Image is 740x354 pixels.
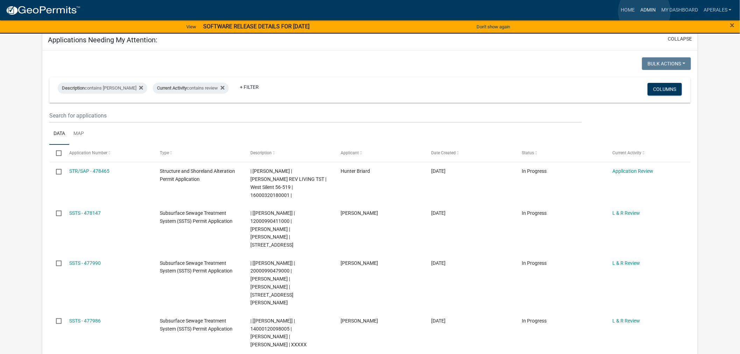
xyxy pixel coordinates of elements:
span: Hunter Briard [341,168,370,174]
a: STR/SAP - 478465 [69,168,109,174]
strong: SOFTWARE RELEASE DETAILS FOR [DATE] [203,23,309,30]
span: Description [250,150,272,155]
h5: Applications Needing My Attention: [48,36,157,44]
button: Close [730,21,735,29]
div: contains [PERSON_NAME] [58,83,147,94]
button: Bulk Actions [642,57,691,70]
datatable-header-cell: Date Created [425,145,515,162]
datatable-header-cell: Description [244,145,334,162]
span: Application Number [69,150,107,155]
span: Structure and Shoreland Alteration Permit Application [160,168,235,182]
button: Columns [648,83,682,95]
button: collapse [668,35,692,43]
a: Admin [638,3,659,17]
span: 09/15/2025 [432,168,446,174]
datatable-header-cell: Type [153,145,244,162]
a: SSTS - 477990 [69,260,101,266]
span: In Progress [522,168,547,174]
datatable-header-cell: Select [49,145,63,162]
span: In Progress [522,318,547,324]
button: Don't show again [474,21,513,33]
datatable-header-cell: Status [515,145,606,162]
a: View [184,21,199,33]
span: 09/13/2025 [432,318,446,324]
a: L & R Review [612,318,640,324]
span: Subsurface Sewage Treatment System (SSTS) Permit Application [160,210,233,224]
a: Map [69,123,88,145]
span: | Andrea Perales | CASSIE J DAGENAIS REV LIVING TST | West Silent 56-519 | 16000320180001 | [250,168,326,198]
span: Current Activity [157,85,187,91]
a: My Dashboard [659,3,701,17]
datatable-header-cell: Application Number [63,145,153,162]
span: | [Andrea Perales] | 14000120098005 | CHAD G THIEL | LACEY R THIEL | XXXXX [250,318,307,347]
span: Date Created [432,150,456,155]
span: Status [522,150,534,155]
a: aperales [701,3,734,17]
div: contains review [153,83,229,94]
span: Current Activity [612,150,641,155]
span: Subsurface Sewage Treatment System (SSTS) Permit Application [160,318,233,332]
span: 09/14/2025 [432,210,446,216]
span: Applicant [341,150,359,155]
input: Search for applications [49,108,582,123]
span: Subsurface Sewage Treatment System (SSTS) Permit Application [160,260,233,274]
a: L & R Review [612,260,640,266]
span: In Progress [522,260,547,266]
a: SSTS - 477986 [69,318,101,324]
datatable-header-cell: Current Activity [606,145,696,162]
span: Scott M Ellingson [341,318,378,324]
a: Application Review [612,168,653,174]
span: 09/13/2025 [432,260,446,266]
a: Home [618,3,638,17]
a: + Filter [234,81,264,93]
span: Description [62,85,85,91]
datatable-header-cell: Applicant [334,145,425,162]
span: | [Andrea Perales] | 20000990479000 | KIRK R LINDEMANN | SARAH B LINDEMANN | 44609 LITTLE MCDONAL... [250,260,295,306]
span: Scott M Ellingson [341,260,378,266]
span: × [730,20,735,30]
a: Data [49,123,69,145]
span: Type [160,150,169,155]
span: | [Andrea Perales] | 12000990411000 | ANDREW C TISCHER | JENNY L TISCHER | 45793 CO HWY 8 [250,210,295,248]
span: In Progress [522,210,547,216]
span: Scott M Ellingson [341,210,378,216]
a: SSTS - 478147 [69,210,101,216]
a: L & R Review [612,210,640,216]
